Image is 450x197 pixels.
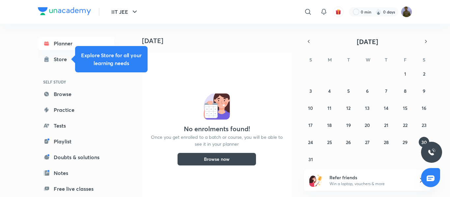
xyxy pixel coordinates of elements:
[346,122,351,128] abbr: August 19, 2025
[305,103,316,113] button: August 10, 2025
[422,105,426,111] abbr: August 16, 2025
[335,9,341,15] img: avatar
[401,6,412,17] img: Gopal Kumar
[365,105,370,111] abbr: August 13, 2025
[309,174,323,187] img: referral
[384,122,388,128] abbr: August 21, 2025
[365,122,370,128] abbr: August 20, 2025
[419,120,429,130] button: August 23, 2025
[357,37,378,46] span: [DATE]
[150,134,284,147] p: Once you get enrolled to a batch or course, you will be able to see it in your planner
[421,139,427,145] abbr: August 30, 2025
[38,103,114,116] a: Practice
[309,88,312,94] abbr: August 3, 2025
[324,86,335,96] button: August 4, 2025
[400,68,410,79] button: August 1, 2025
[403,105,408,111] abbr: August 15, 2025
[419,68,429,79] button: August 2, 2025
[384,139,389,145] abbr: August 28, 2025
[365,139,370,145] abbr: August 27, 2025
[343,103,354,113] button: August 12, 2025
[313,37,421,46] button: [DATE]
[38,166,114,180] a: Notes
[375,9,382,15] img: streak
[362,120,373,130] button: August 20, 2025
[381,137,391,147] button: August 28, 2025
[308,156,313,162] abbr: August 31, 2025
[403,122,408,128] abbr: August 22, 2025
[423,57,425,63] abbr: Saturday
[38,7,91,17] a: Company Logo
[38,119,114,132] a: Tests
[327,105,331,111] abbr: August 11, 2025
[423,71,425,77] abbr: August 2, 2025
[324,103,335,113] button: August 11, 2025
[343,86,354,96] button: August 5, 2025
[328,57,332,63] abbr: Monday
[308,139,313,145] abbr: August 24, 2025
[38,135,114,148] a: Playlist
[38,182,114,195] a: Free live classes
[347,88,350,94] abbr: August 5, 2025
[381,120,391,130] button: August 21, 2025
[38,76,114,87] h6: SELF STUDY
[400,120,410,130] button: August 22, 2025
[305,120,316,130] button: August 17, 2025
[343,120,354,130] button: August 19, 2025
[327,139,332,145] abbr: August 25, 2025
[305,86,316,96] button: August 3, 2025
[381,103,391,113] button: August 14, 2025
[80,51,142,67] h5: Explore Store for all your learning needs
[400,86,410,96] button: August 8, 2025
[327,122,332,128] abbr: August 18, 2025
[419,137,429,147] button: August 30, 2025
[381,86,391,96] button: August 7, 2025
[324,137,335,147] button: August 25, 2025
[403,139,408,145] abbr: August 29, 2025
[309,57,312,63] abbr: Sunday
[38,7,91,15] img: Company Logo
[38,37,114,50] a: Planner
[204,93,230,120] img: No events
[366,88,369,94] abbr: August 6, 2025
[422,122,427,128] abbr: August 23, 2025
[107,5,143,18] button: IIT JEE
[423,88,425,94] abbr: August 9, 2025
[333,7,344,17] button: avatar
[329,174,410,181] h6: Refer friends
[362,86,373,96] button: August 6, 2025
[385,57,387,63] abbr: Thursday
[54,55,71,63] div: Store
[400,103,410,113] button: August 15, 2025
[305,154,316,164] button: August 31, 2025
[366,57,370,63] abbr: Wednesday
[308,105,313,111] abbr: August 10, 2025
[324,120,335,130] button: August 18, 2025
[419,86,429,96] button: August 9, 2025
[404,88,407,94] abbr: August 8, 2025
[419,103,429,113] button: August 16, 2025
[38,151,114,164] a: Doubts & solutions
[38,53,114,66] a: Store
[362,137,373,147] button: August 27, 2025
[329,181,410,187] p: Win a laptop, vouchers & more
[177,153,256,166] button: Browse now
[308,122,313,128] abbr: August 17, 2025
[184,125,250,133] h4: No enrolments found!
[346,105,351,111] abbr: August 12, 2025
[343,137,354,147] button: August 26, 2025
[404,71,406,77] abbr: August 1, 2025
[305,137,316,147] button: August 24, 2025
[385,88,387,94] abbr: August 7, 2025
[400,137,410,147] button: August 29, 2025
[347,57,350,63] abbr: Tuesday
[384,105,388,111] abbr: August 14, 2025
[346,139,351,145] abbr: August 26, 2025
[38,87,114,101] a: Browse
[362,103,373,113] button: August 13, 2025
[142,37,297,45] h4: [DATE]
[328,88,331,94] abbr: August 4, 2025
[404,57,407,63] abbr: Friday
[428,148,436,156] img: ttu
